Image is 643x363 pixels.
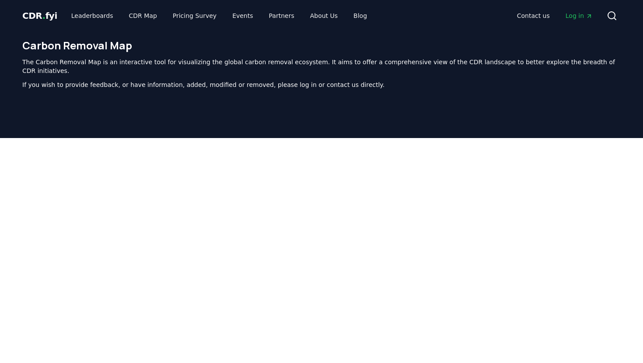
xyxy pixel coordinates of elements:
[566,11,593,20] span: Log in
[510,8,557,24] a: Contact us
[122,8,164,24] a: CDR Map
[346,8,374,24] a: Blog
[22,58,621,75] p: The Carbon Removal Map is an interactive tool for visualizing the global carbon removal ecosystem...
[64,8,374,24] nav: Main
[303,8,345,24] a: About Us
[22,10,57,21] span: CDR fyi
[22,80,621,89] p: If you wish to provide feedback, or have information, added, modified or removed, please log in o...
[42,10,45,21] span: .
[510,8,600,24] nav: Main
[166,8,224,24] a: Pricing Survey
[22,38,621,52] h1: Carbon Removal Map
[22,10,57,22] a: CDR.fyi
[559,8,600,24] a: Log in
[64,8,120,24] a: Leaderboards
[225,8,260,24] a: Events
[262,8,301,24] a: Partners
